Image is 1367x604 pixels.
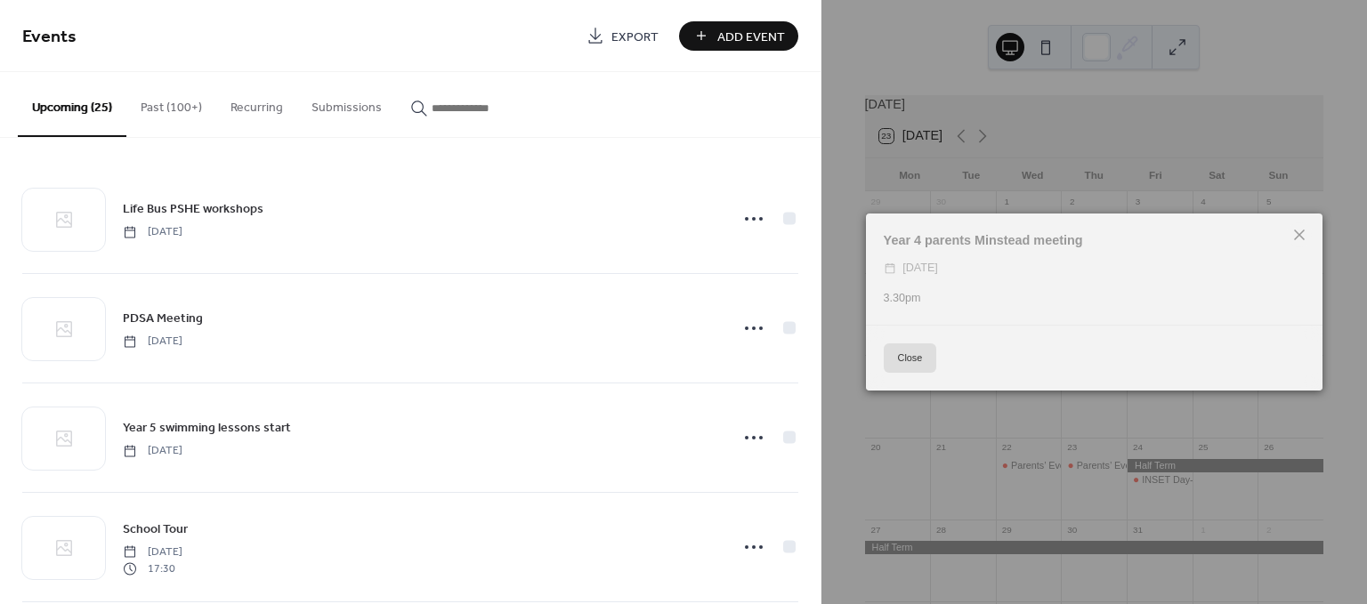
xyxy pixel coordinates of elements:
[123,417,291,438] a: Year 5 swimming lessons start
[902,259,938,278] span: [DATE]
[123,200,263,219] span: Life Bus PSHE workshops
[123,198,263,219] a: Life Bus PSHE workshops
[123,443,182,459] span: [DATE]
[126,72,216,135] button: Past (100+)
[123,544,182,560] span: [DATE]
[123,560,182,576] span: 17:30
[611,28,659,46] span: Export
[297,72,396,135] button: Submissions
[22,20,77,54] span: Events
[123,334,182,350] span: [DATE]
[884,343,937,372] button: Close
[573,21,672,51] a: Export
[866,290,1323,307] div: 3.30pm
[123,519,188,539] a: School Tour
[679,21,798,51] button: Add Event
[123,520,188,539] span: School Tour
[884,259,896,278] div: ​
[216,72,297,135] button: Recurring
[866,231,1323,251] div: Year 4 parents Minstead meeting
[18,72,126,137] button: Upcoming (25)
[123,419,291,438] span: Year 5 swimming lessons start
[717,28,785,46] span: Add Event
[123,224,182,240] span: [DATE]
[123,308,203,328] a: PDSA Meeting
[123,310,203,328] span: PDSA Meeting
